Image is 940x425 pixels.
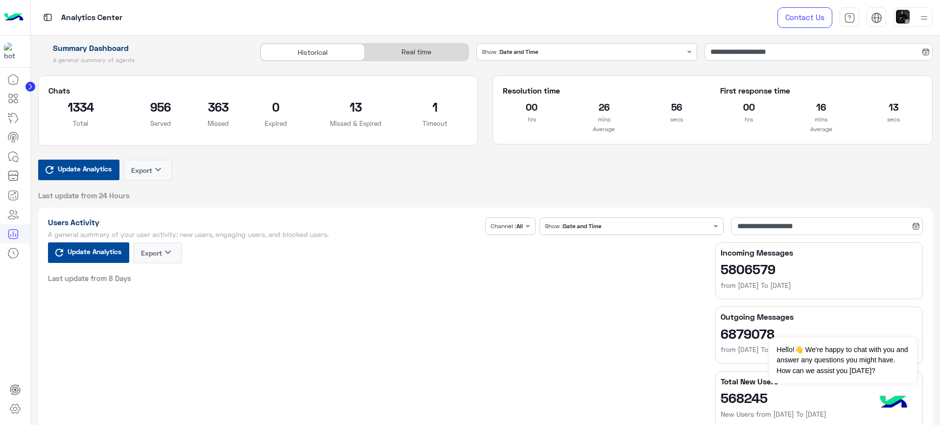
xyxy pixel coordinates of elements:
a: Contact Us [777,7,832,28]
img: tab [844,12,855,24]
img: 1403182699927242 [4,43,22,60]
div: Historical [260,44,364,61]
h5: Chats [48,86,468,95]
a: tab [840,7,859,28]
button: Update Analytics [48,242,129,263]
p: Served [128,118,193,128]
h2: 5806579 [721,261,917,277]
img: userImage [896,10,910,24]
p: Timeout [403,118,468,128]
h6: New Users from [DATE] To [DATE] [721,409,917,419]
p: mins [575,115,633,124]
h6: from [DATE] To [DATE] [721,281,917,290]
img: tab [42,11,54,24]
p: secs [648,115,705,124]
b: Date and Time [500,48,538,55]
h5: Incoming Messages [721,248,917,258]
h5: A general summary of your user activity: new users, engaging users, and blocked users. [48,231,482,238]
h6: from [DATE] To [DATE] [721,345,917,354]
button: Update Analytics [38,160,119,180]
h5: Resolution time [503,86,705,95]
i: keyboard_arrow_down [152,164,164,175]
p: Analytics Center [61,11,122,24]
h2: 56 [648,99,705,115]
span: Hello!👋 We're happy to chat with you and answer any questions you might have. How can we assist y... [769,337,916,383]
div: Real time [365,44,469,61]
h5: First response time [720,86,922,95]
b: All [517,222,523,230]
img: hulul-logo.png [876,386,911,420]
p: secs [865,115,922,124]
b: Date and Time [563,222,601,230]
h2: 13 [323,99,388,115]
img: tab [871,12,882,24]
p: Average [503,124,705,134]
h1: Users Activity [48,217,482,227]
h2: 1 [403,99,468,115]
p: Total [48,118,114,128]
p: Missed & Expired [323,118,388,128]
h2: 6879078 [721,326,917,341]
span: Update Analytics [55,162,114,175]
h2: 956 [128,99,193,115]
h2: 363 [208,99,229,115]
p: mins [792,115,850,124]
p: hrs [503,115,561,124]
h5: Total New Users [721,377,917,386]
h5: Outgoing Messages [721,312,917,322]
img: Logo [4,7,23,28]
h2: 00 [720,99,778,115]
h2: 568245 [721,390,917,405]
p: Average [720,124,922,134]
span: Update Analytics [65,245,124,258]
h5: A general summary of agents [38,56,249,64]
i: keyboard_arrow_down [162,246,174,258]
h2: 1334 [48,99,114,115]
span: Last update from 8 Days [48,273,131,283]
h2: 00 [503,99,561,115]
button: Exportkeyboard_arrow_down [133,242,182,263]
h2: 0 [243,99,308,115]
p: hrs [720,115,778,124]
h2: 16 [792,99,850,115]
p: Expired [243,118,308,128]
span: Last update from 24 Hours [38,190,130,200]
h2: 13 [865,99,922,115]
img: profile [918,12,930,24]
h2: 26 [575,99,633,115]
h1: Summary Dashboard [38,43,249,53]
button: Exportkeyboard_arrow_down [123,160,172,181]
p: Missed [208,118,229,128]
